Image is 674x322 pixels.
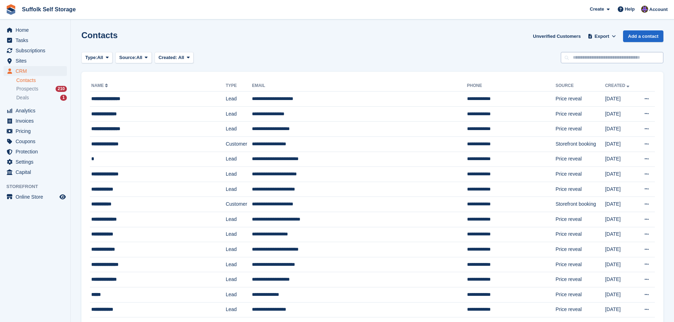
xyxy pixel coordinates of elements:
[226,152,252,167] td: Lead
[226,212,252,227] td: Lead
[81,52,113,64] button: Type: All
[16,126,58,136] span: Pricing
[555,152,605,167] td: Price reveal
[226,167,252,182] td: Lead
[605,83,631,88] a: Created
[555,167,605,182] td: Price reveal
[226,80,252,92] th: Type
[586,30,617,42] button: Export
[625,6,635,13] span: Help
[4,116,67,126] a: menu
[226,197,252,212] td: Customer
[6,4,16,15] img: stora-icon-8386f47178a22dfd0bd8f6a31ec36ba5ce8667c1dd55bd0f319d3a0aa187defe.svg
[16,25,58,35] span: Home
[226,182,252,197] td: Lead
[4,25,67,35] a: menu
[605,272,637,287] td: [DATE]
[137,54,143,61] span: All
[226,106,252,122] td: Lead
[641,6,648,13] img: Emma
[555,106,605,122] td: Price reveal
[555,182,605,197] td: Price reveal
[226,242,252,257] td: Lead
[595,33,609,40] span: Export
[58,193,67,201] a: Preview store
[91,83,109,88] a: Name
[4,106,67,116] a: menu
[16,94,29,101] span: Deals
[555,197,605,212] td: Storefront booking
[467,80,555,92] th: Phone
[81,30,118,40] h1: Contacts
[605,287,637,302] td: [DATE]
[226,227,252,242] td: Lead
[16,77,67,84] a: Contacts
[16,157,58,167] span: Settings
[605,212,637,227] td: [DATE]
[555,80,605,92] th: Source
[226,257,252,272] td: Lead
[159,55,177,60] span: Created:
[605,302,637,317] td: [DATE]
[4,46,67,55] a: menu
[605,242,637,257] td: [DATE]
[226,92,252,107] td: Lead
[85,54,97,61] span: Type:
[605,257,637,272] td: [DATE]
[555,136,605,152] td: Storefront booking
[555,242,605,257] td: Price reveal
[555,302,605,317] td: Price reveal
[226,302,252,317] td: Lead
[16,192,58,202] span: Online Store
[530,30,583,42] a: Unverified Customers
[555,287,605,302] td: Price reveal
[16,35,58,45] span: Tasks
[16,147,58,157] span: Protection
[555,92,605,107] td: Price reveal
[4,66,67,76] a: menu
[605,106,637,122] td: [DATE]
[16,86,38,92] span: Prospects
[555,257,605,272] td: Price reveal
[16,56,58,66] span: Sites
[178,55,184,60] span: All
[555,212,605,227] td: Price reveal
[16,46,58,55] span: Subscriptions
[60,95,67,101] div: 1
[97,54,103,61] span: All
[4,147,67,157] a: menu
[4,136,67,146] a: menu
[605,152,637,167] td: [DATE]
[605,182,637,197] td: [DATE]
[6,183,70,190] span: Storefront
[555,227,605,242] td: Price reveal
[16,136,58,146] span: Coupons
[555,122,605,137] td: Price reveal
[252,80,467,92] th: Email
[56,86,67,92] div: 210
[155,52,194,64] button: Created: All
[555,272,605,287] td: Price reveal
[590,6,604,13] span: Create
[19,4,79,15] a: Suffolk Self Storage
[4,126,67,136] a: menu
[119,54,136,61] span: Source:
[226,122,252,137] td: Lead
[605,122,637,137] td: [DATE]
[16,116,58,126] span: Invoices
[16,66,58,76] span: CRM
[649,6,668,13] span: Account
[16,106,58,116] span: Analytics
[115,52,152,64] button: Source: All
[226,287,252,302] td: Lead
[605,197,637,212] td: [DATE]
[605,227,637,242] td: [DATE]
[16,85,67,93] a: Prospects 210
[4,56,67,66] a: menu
[605,136,637,152] td: [DATE]
[16,167,58,177] span: Capital
[4,167,67,177] a: menu
[4,192,67,202] a: menu
[4,157,67,167] a: menu
[16,94,67,101] a: Deals 1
